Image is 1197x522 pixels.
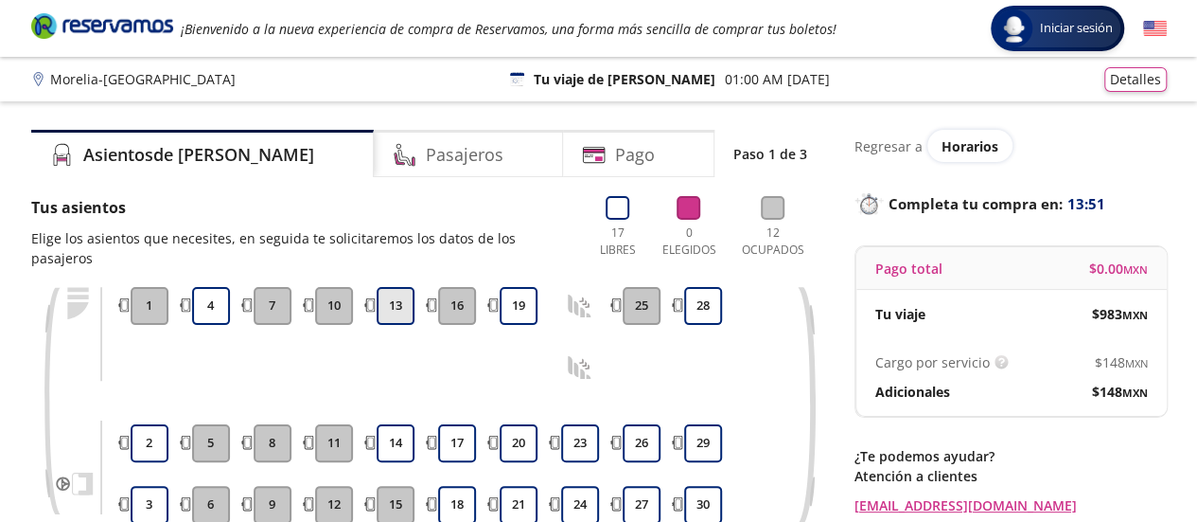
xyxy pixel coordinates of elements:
[315,424,353,462] button: 11
[500,287,537,325] button: 19
[31,11,173,40] i: Brand Logo
[875,382,950,402] p: Adicionales
[1092,382,1148,402] span: $ 148
[31,228,573,268] p: Elige los asientos que necesites, en seguida te solicitaremos los datos de los pasajeros
[725,69,830,89] p: 01:00 AM [DATE]
[426,142,503,168] h4: Pasajeros
[592,225,643,259] p: 17 Libres
[1104,67,1167,92] button: Detalles
[875,352,990,372] p: Cargo por servicio
[192,287,230,325] button: 4
[1143,17,1167,41] button: English
[1067,193,1105,215] span: 13:51
[534,69,715,89] p: Tu viaje de [PERSON_NAME]
[734,225,812,259] p: 12 Ocupados
[854,466,1167,486] p: Atención a clientes
[1125,356,1148,370] small: MXN
[658,225,720,259] p: 0 Elegidos
[1123,262,1148,277] small: MXN
[615,142,655,168] h4: Pago
[31,196,573,219] p: Tus asientos
[131,287,168,325] button: 1
[854,446,1167,466] p: ¿Te podemos ayudar?
[875,259,942,279] p: Pago total
[31,11,173,45] a: Brand Logo
[315,287,353,325] button: 10
[1092,304,1148,324] span: $ 983
[854,495,1167,515] a: [EMAIL_ADDRESS][DOMAIN_NAME]
[1122,386,1148,400] small: MXN
[623,424,660,462] button: 26
[377,424,414,462] button: 14
[875,304,925,324] p: Tu viaje
[854,130,1167,162] div: Regresar a ver horarios
[854,190,1167,217] p: Completa tu compra en :
[438,287,476,325] button: 16
[192,424,230,462] button: 5
[1122,308,1148,322] small: MXN
[733,144,807,164] p: Paso 1 de 3
[942,137,998,155] span: Horarios
[50,69,236,89] p: Morelia - [GEOGRAPHIC_DATA]
[684,424,722,462] button: 29
[1095,352,1148,372] span: $ 148
[684,287,722,325] button: 28
[83,142,314,168] h4: Asientos de [PERSON_NAME]
[854,136,923,156] p: Regresar a
[181,20,836,38] em: ¡Bienvenido a la nueva experiencia de compra de Reservamos, una forma más sencilla de comprar tus...
[438,424,476,462] button: 17
[1032,19,1120,38] span: Iniciar sesión
[561,424,599,462] button: 23
[623,287,660,325] button: 25
[131,424,168,462] button: 2
[254,424,291,462] button: 8
[500,424,537,462] button: 20
[254,287,291,325] button: 7
[1089,259,1148,279] span: $ 0.00
[377,287,414,325] button: 13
